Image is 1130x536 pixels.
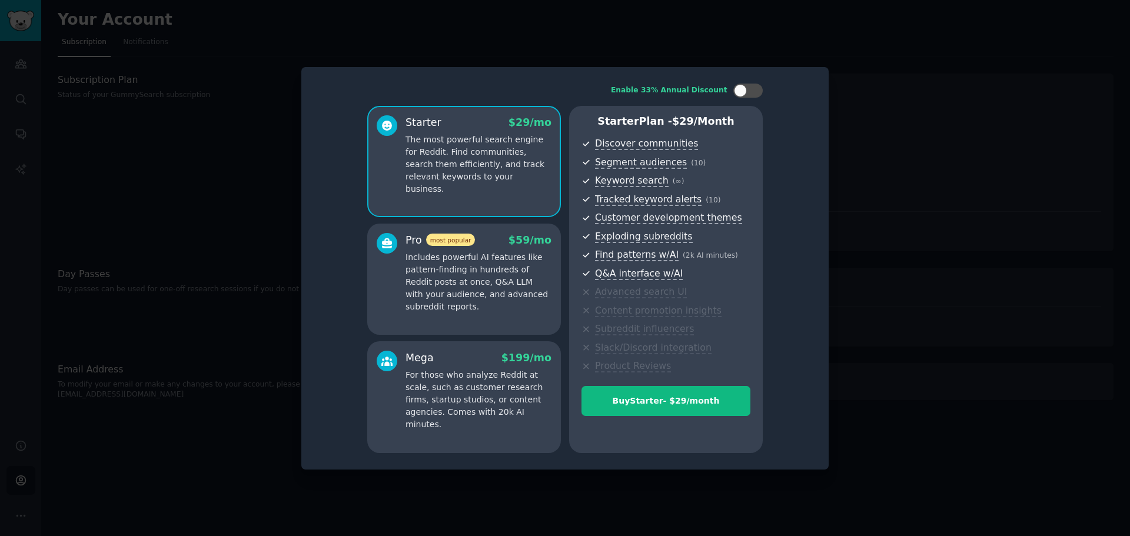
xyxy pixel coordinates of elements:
[595,268,683,280] span: Q&A interface w/AI
[595,360,671,372] span: Product Reviews
[406,351,434,365] div: Mega
[611,85,727,96] div: Enable 33% Annual Discount
[582,395,750,407] div: Buy Starter - $ 29 /month
[406,251,551,313] p: Includes powerful AI features like pattern-finding in hundreds of Reddit posts at once, Q&A LLM w...
[683,251,738,259] span: ( 2k AI minutes )
[595,249,679,261] span: Find patterns w/AI
[595,231,692,243] span: Exploding subreddits
[406,369,551,431] p: For those who analyze Reddit at scale, such as customer research firms, startup studios, or conte...
[672,115,734,127] span: $ 29 /month
[595,323,694,335] span: Subreddit influencers
[595,305,722,317] span: Content promotion insights
[595,157,687,169] span: Segment audiences
[581,114,750,129] p: Starter Plan -
[673,177,684,185] span: ( ∞ )
[406,233,475,248] div: Pro
[706,196,720,204] span: ( 10 )
[595,212,742,224] span: Customer development themes
[691,159,706,167] span: ( 10 )
[406,115,441,130] div: Starter
[595,194,702,206] span: Tracked keyword alerts
[426,234,476,246] span: most popular
[508,234,551,246] span: $ 59 /mo
[595,138,698,150] span: Discover communities
[581,386,750,416] button: BuyStarter- $29/month
[501,352,551,364] span: $ 199 /mo
[406,134,551,195] p: The most powerful search engine for Reddit. Find communities, search them efficiently, and track ...
[595,342,712,354] span: Slack/Discord integration
[508,116,551,128] span: $ 29 /mo
[595,175,669,187] span: Keyword search
[595,286,687,298] span: Advanced search UI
